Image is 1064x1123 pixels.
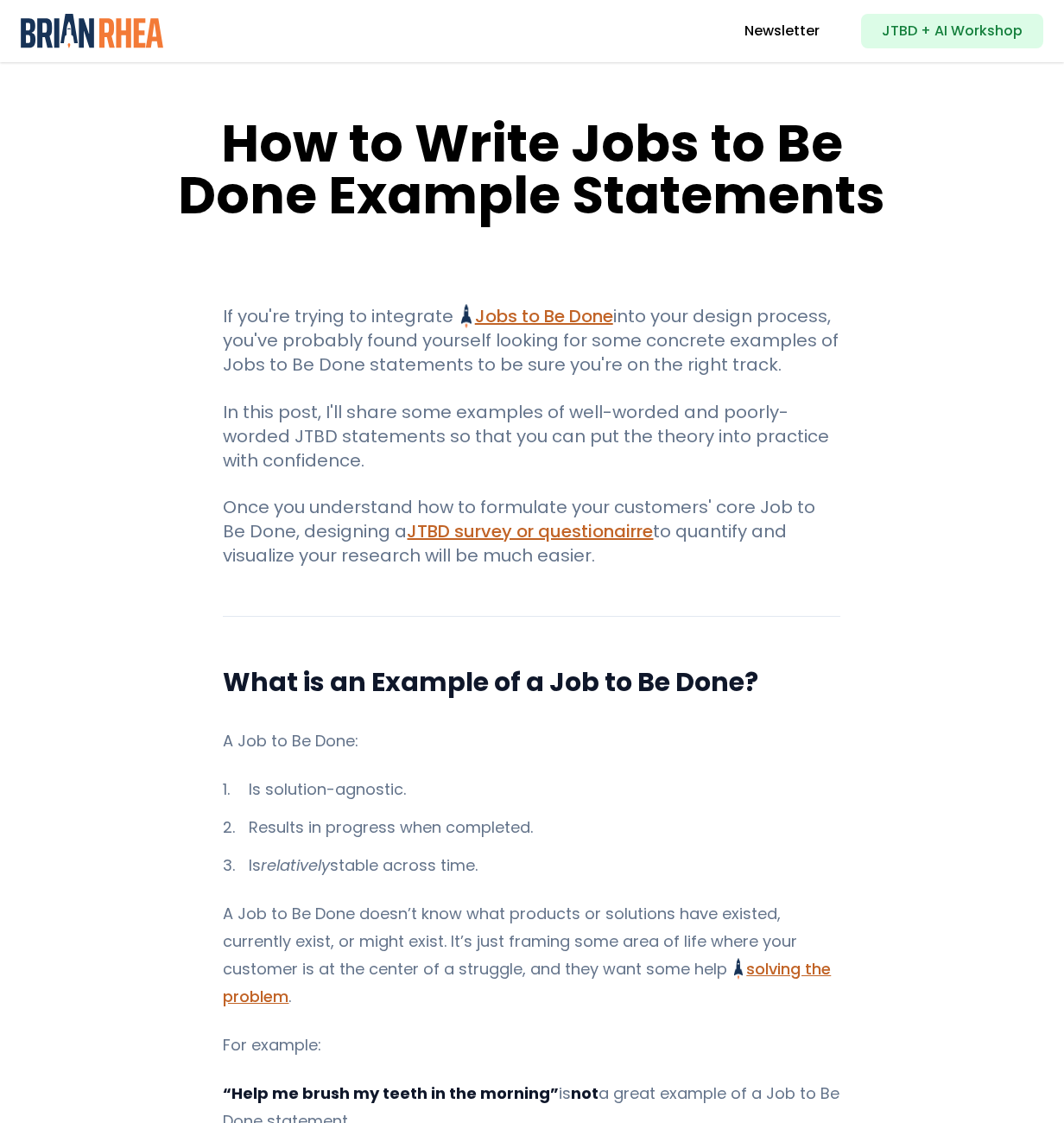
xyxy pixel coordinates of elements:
[223,776,840,803] li: Is solution-agnostic.
[223,900,840,1011] p: A Job to Be Done doesn’t know what products or solutions have existed, currently exist, or might ...
[261,854,330,876] em: relatively
[571,1082,598,1104] strong: not
[223,304,840,377] p: If you're trying to integrate into your design process, you've probably found yourself looking fo...
[461,304,612,328] a: Jobs to Be Done
[223,727,840,755] p: A Job to Be Done:
[223,400,840,473] p: In this post, I'll share some examples of well-worded and poorly-worded JTBD statements so that y...
[223,1031,840,1059] p: For example:
[407,519,653,543] a: JTBD survey or questionairre
[223,495,840,568] p: Once you understand how to formulate your customers' core Job to Be Done, designing a to quantify...
[177,117,886,221] h1: How to Write Jobs to Be Done Example Statements
[744,21,820,41] a: Newsletter
[223,814,840,841] li: Results in progress when completed.
[223,1082,559,1104] strong: “Help me brush my teeth in the morning”
[223,665,840,700] h2: What is an Example of a Job to Be Done?
[21,14,163,48] img: Brian Rhea
[861,14,1043,48] a: JTBD + AI Workshop
[223,852,840,879] li: Is stable across time.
